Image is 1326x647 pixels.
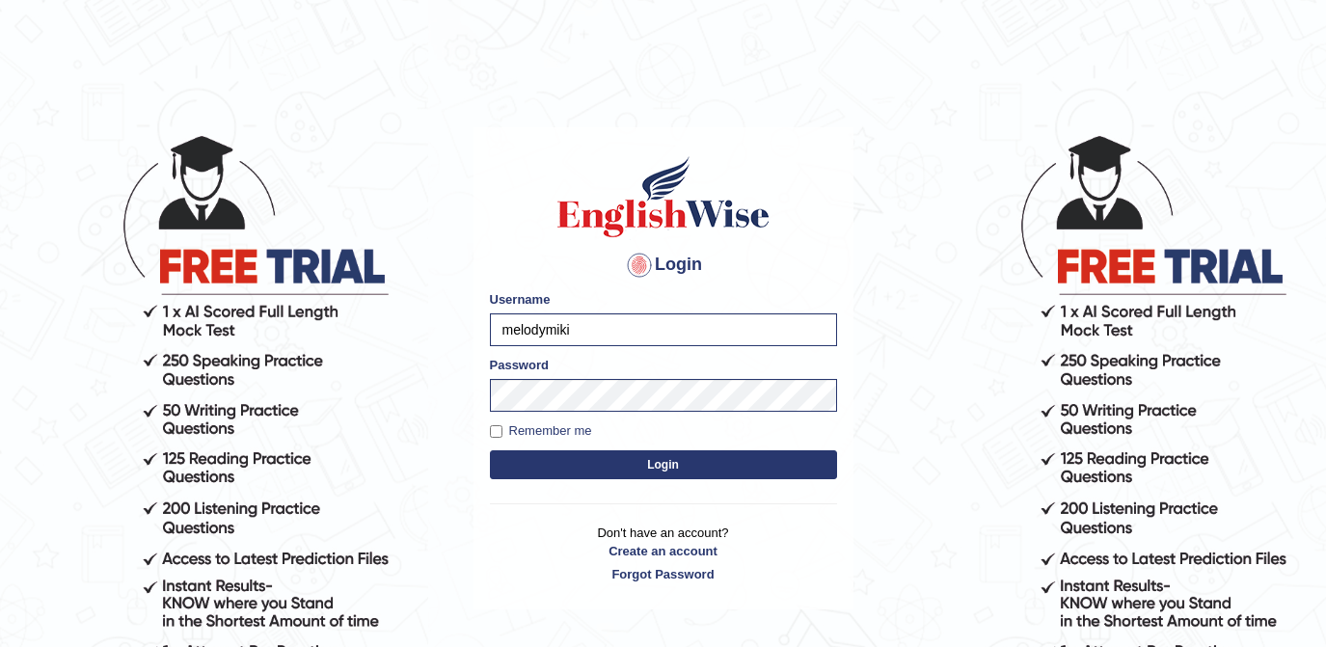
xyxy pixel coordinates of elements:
[490,421,592,441] label: Remember me
[490,356,549,374] label: Password
[554,153,773,240] img: Logo of English Wise sign in for intelligent practice with AI
[490,425,502,438] input: Remember me
[490,450,837,479] button: Login
[490,565,837,583] a: Forgot Password
[490,542,837,560] a: Create an account
[490,290,551,309] label: Username
[490,250,837,281] h4: Login
[490,524,837,583] p: Don't have an account?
